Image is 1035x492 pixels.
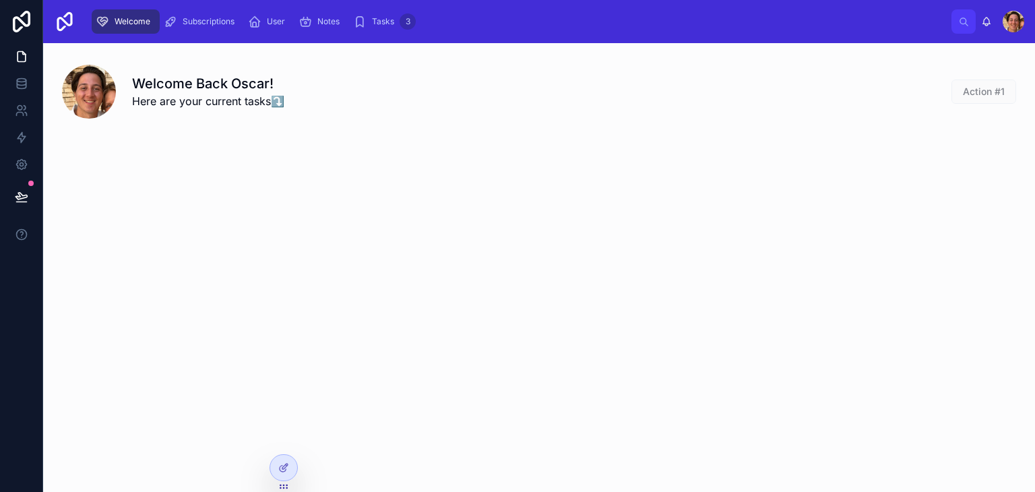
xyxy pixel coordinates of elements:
[115,16,150,27] span: Welcome
[160,9,244,34] a: Subscriptions
[244,9,294,34] a: User
[132,93,284,109] span: Here are your current tasks⤵️
[132,74,284,93] h1: Welcome Back Oscar!
[317,16,340,27] span: Notes
[267,16,285,27] span: User
[54,11,75,32] img: App logo
[349,9,420,34] a: Tasks3
[183,16,234,27] span: Subscriptions
[400,13,416,30] div: 3
[372,16,394,27] span: Tasks
[294,9,349,34] a: Notes
[86,7,951,36] div: scrollable content
[92,9,160,34] a: Welcome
